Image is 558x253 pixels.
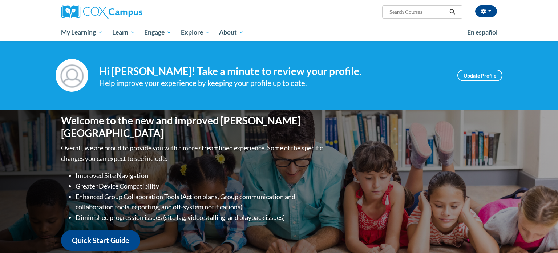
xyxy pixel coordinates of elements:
[61,28,103,37] span: My Learning
[99,65,446,78] h4: Hi [PERSON_NAME]! Take a minute to review your profile.
[76,191,324,213] li: Enhanced Group Collaboration Tools (Action plans, Group communication and collaboration tools, re...
[219,28,244,37] span: About
[50,24,508,41] div: Main menu
[61,143,324,164] p: Overall, we are proud to provide you with a more streamlined experience. Some of the specific cha...
[61,5,142,19] img: Cox Campus
[108,24,140,41] a: Learn
[176,24,215,41] a: Explore
[76,170,324,181] li: Improved Site Navigation
[389,8,447,16] input: Search Courses
[467,28,498,36] span: En español
[61,5,199,19] a: Cox Campus
[457,70,502,81] a: Update Profile
[99,77,446,89] div: Help improve your experience by keeping your profile up to date.
[76,181,324,191] li: Greater Device Compatibility
[112,28,135,37] span: Learn
[475,5,497,17] button: Account Settings
[462,25,502,40] a: En español
[144,28,171,37] span: Engage
[61,115,324,139] h1: Welcome to the new and improved [PERSON_NAME][GEOGRAPHIC_DATA]
[76,212,324,223] li: Diminished progression issues (site lag, video stalling, and playback issues)
[447,8,458,16] button: Search
[139,24,176,41] a: Engage
[56,59,88,92] img: Profile Image
[215,24,249,41] a: About
[61,230,140,251] a: Quick Start Guide
[181,28,210,37] span: Explore
[56,24,108,41] a: My Learning
[529,224,552,247] iframe: Button to launch messaging window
